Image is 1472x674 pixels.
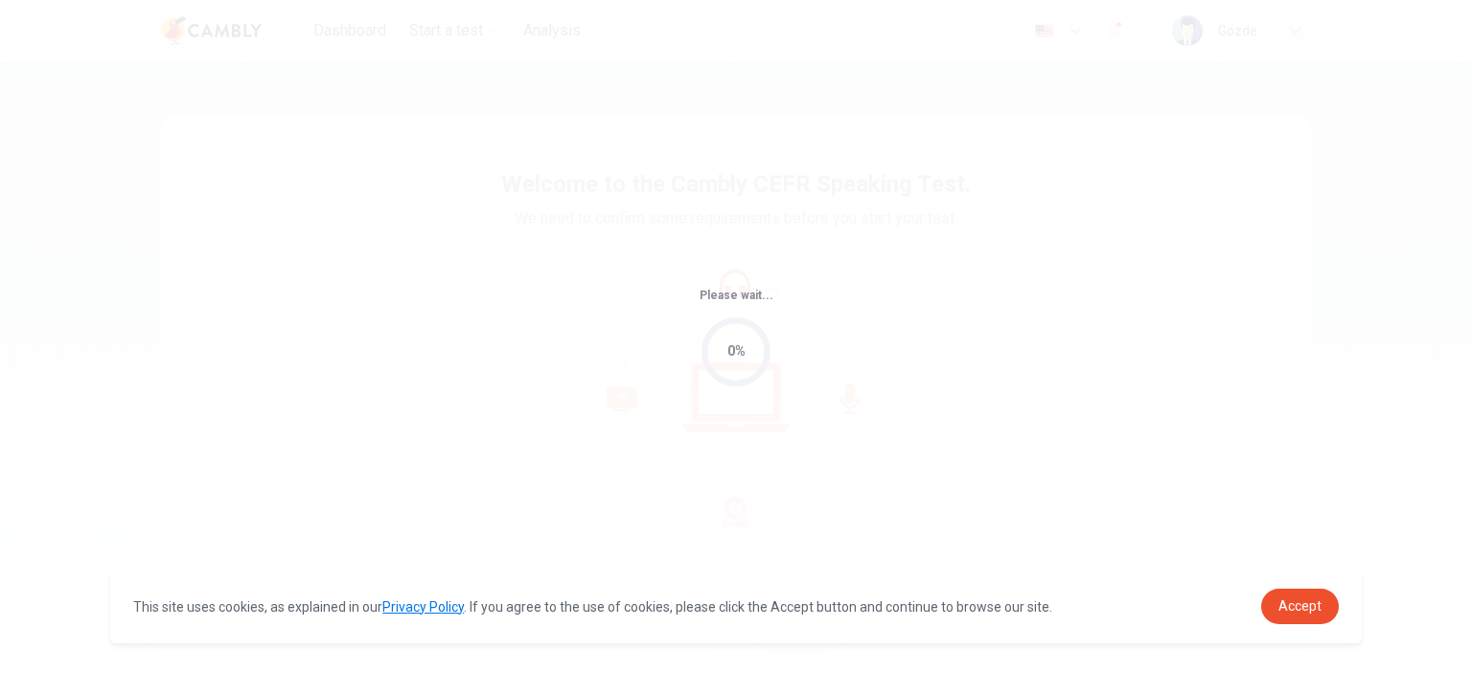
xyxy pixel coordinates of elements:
span: Please wait... [700,289,773,302]
div: cookieconsent [110,569,1362,643]
span: Accept [1278,598,1322,614]
span: This site uses cookies, as explained in our . If you agree to the use of cookies, please click th... [133,599,1052,615]
div: 0% [727,340,746,362]
a: Privacy Policy [382,599,464,615]
a: dismiss cookie message [1261,589,1339,624]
